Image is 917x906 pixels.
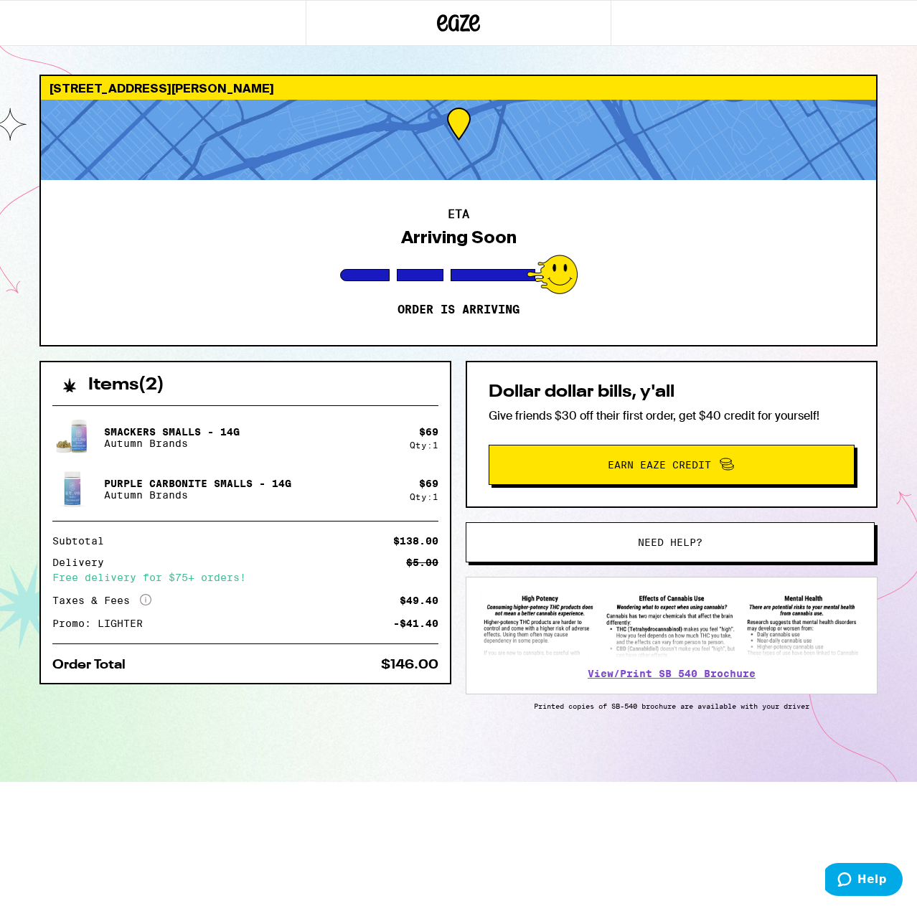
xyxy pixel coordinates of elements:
[104,478,291,489] p: Purple Carbonite Smalls - 14g
[52,469,93,509] img: Autumn Brands - Purple Carbonite Smalls - 14g
[400,595,438,605] div: $49.40
[52,618,153,628] div: Promo: LIGHTER
[52,536,114,546] div: Subtotal
[52,417,93,458] img: Autumn Brands - Smackers Smalls - 14g
[489,408,855,423] p: Give friends $30 off their first order, get $40 credit for yourself!
[466,522,875,562] button: Need help?
[489,384,855,401] h2: Dollar dollar bills, y'all
[638,537,702,547] span: Need help?
[419,426,438,438] div: $ 69
[410,440,438,450] div: Qty: 1
[398,303,519,317] p: Order is arriving
[393,618,438,628] div: -$41.40
[52,594,151,607] div: Taxes & Fees
[381,659,438,671] div: $146.00
[52,659,136,671] div: Order Total
[104,426,240,438] p: Smackers Smalls - 14g
[489,445,855,485] button: Earn Eaze Credit
[52,557,114,567] div: Delivery
[52,572,438,582] div: Free delivery for $75+ orders!
[104,438,240,449] p: Autumn Brands
[481,592,862,659] img: SB 540 Brochure preview
[608,460,711,470] span: Earn Eaze Credit
[104,489,291,501] p: Autumn Brands
[466,702,878,710] p: Printed copies of SB-540 brochure are available with your driver
[588,668,756,679] a: View/Print SB 540 Brochure
[393,536,438,546] div: $138.00
[825,863,903,899] iframe: Opens a widget where you can find more information
[88,377,164,394] h2: Items ( 2 )
[448,209,469,220] h2: ETA
[401,227,517,247] div: Arriving Soon
[419,478,438,489] div: $ 69
[410,492,438,501] div: Qty: 1
[41,76,876,100] div: [STREET_ADDRESS][PERSON_NAME]
[406,557,438,567] div: $5.00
